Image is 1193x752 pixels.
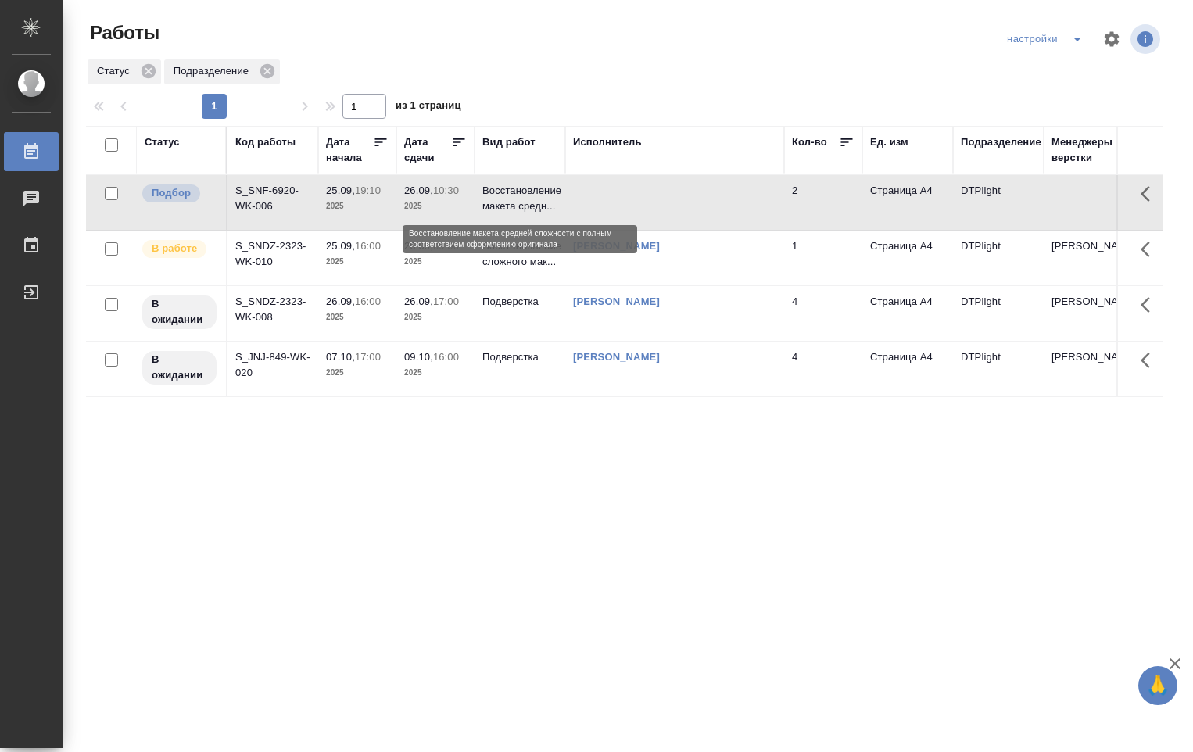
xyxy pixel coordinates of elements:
p: 25.09, [326,240,355,252]
td: 1 [784,231,862,285]
div: Подразделение [961,134,1041,150]
div: Статус [88,59,161,84]
td: 4 [784,342,862,396]
button: Здесь прячутся важные кнопки [1131,175,1169,213]
div: Исполнитель выполняет работу [141,238,218,260]
p: Подверстка [482,294,557,310]
p: 26.09, [404,295,433,307]
td: S_SNDZ-2323-WK-008 [227,286,318,341]
button: 🙏 [1138,666,1177,705]
div: Дата начала [326,134,373,166]
div: Дата сдачи [404,134,451,166]
p: 26.09, [326,295,355,307]
td: DTPlight [953,342,1044,396]
a: [PERSON_NAME] [573,351,660,363]
div: Исполнитель назначен, приступать к работе пока рано [141,349,218,386]
span: из 1 страниц [396,96,461,119]
p: 19:10 [355,184,381,196]
p: 2025 [404,365,467,381]
p: В ожидании [152,352,207,383]
div: Менеджеры верстки [1051,134,1127,166]
div: Код работы [235,134,296,150]
td: Страница А4 [862,342,953,396]
td: 2 [784,175,862,230]
span: 🙏 [1145,669,1171,702]
p: 17:00 [355,351,381,363]
div: Исполнитель назначен, приступать к работе пока рано [141,294,218,331]
div: Подразделение [164,59,280,84]
p: Подбор [152,185,191,201]
td: S_JNJ-849-WK-020 [227,342,318,396]
div: Можно подбирать исполнителей [141,183,218,204]
td: S_SNF-6920-WK-006 [227,175,318,230]
td: DTPlight [953,231,1044,285]
p: 09:00 [433,240,459,252]
p: В ожидании [152,296,207,328]
a: [PERSON_NAME] [573,240,660,252]
td: Страница А4 [862,175,953,230]
p: 16:00 [433,351,459,363]
p: 16:00 [355,240,381,252]
p: 26.09, [404,240,433,252]
span: Работы [86,20,159,45]
a: [PERSON_NAME] [573,295,660,307]
div: Вид работ [482,134,536,150]
p: 09.10, [404,351,433,363]
p: [PERSON_NAME] [1051,294,1127,310]
span: Настроить таблицу [1093,20,1130,58]
p: Восстановление сложного мак... [482,238,557,270]
p: 2025 [326,254,389,270]
button: Здесь прячутся важные кнопки [1131,342,1169,379]
p: 16:00 [355,295,381,307]
td: S_SNDZ-2323-WK-010 [227,231,318,285]
p: 2025 [326,199,389,214]
td: 4 [784,286,862,341]
p: 2025 [326,365,389,381]
p: 2025 [404,199,467,214]
td: DTPlight [953,175,1044,230]
div: Статус [145,134,180,150]
td: DTPlight [953,286,1044,341]
p: 26.09, [404,184,433,196]
span: Посмотреть информацию [1130,24,1163,54]
td: Страница А4 [862,231,953,285]
button: Здесь прячутся важные кнопки [1131,286,1169,324]
div: Кол-во [792,134,827,150]
p: 10:30 [433,184,459,196]
p: 2025 [326,310,389,325]
p: 07.10, [326,351,355,363]
button: Здесь прячутся важные кнопки [1131,231,1169,268]
div: Ед. изм [870,134,908,150]
p: 2025 [404,310,467,325]
p: [PERSON_NAME] [1051,238,1127,254]
div: split button [1003,27,1093,52]
p: Статус [97,63,135,79]
td: Страница А4 [862,286,953,341]
div: Исполнитель [573,134,642,150]
p: 2025 [404,254,467,270]
p: В работе [152,241,197,256]
p: Подверстка [482,349,557,365]
p: [PERSON_NAME] [1051,349,1127,365]
p: 25.09, [326,184,355,196]
p: Восстановление макета средн... [482,183,557,214]
p: Подразделение [174,63,254,79]
p: 17:00 [433,295,459,307]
